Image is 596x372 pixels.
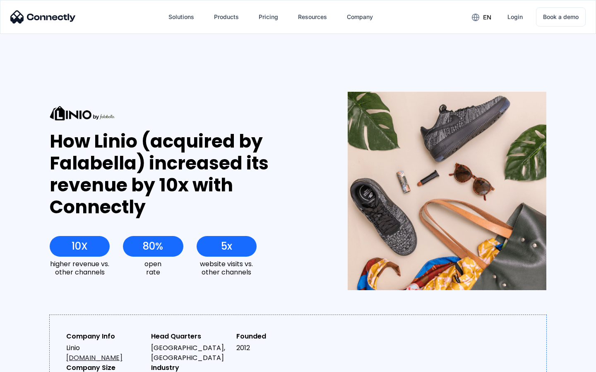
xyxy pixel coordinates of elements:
div: en [483,12,491,23]
div: Founded [236,331,315,341]
a: Pricing [252,7,285,27]
div: website visits vs. other channels [197,260,257,276]
div: Company [347,11,373,23]
div: higher revenue vs. other channels [50,260,110,276]
div: How Linio (acquired by Falabella) increased its revenue by 10x with Connectly [50,131,317,218]
div: Pricing [259,11,278,23]
div: open rate [123,260,183,276]
a: Login [501,7,529,27]
div: 2012 [236,343,315,353]
div: Company Info [66,331,144,341]
div: Resources [298,11,327,23]
div: Products [214,11,239,23]
div: Login [507,11,523,23]
a: Book a demo [536,7,586,26]
div: Linio [66,343,144,363]
div: [GEOGRAPHIC_DATA], [GEOGRAPHIC_DATA] [151,343,229,363]
div: 10X [72,241,88,252]
a: [DOMAIN_NAME] [66,353,123,362]
img: Connectly Logo [10,10,76,24]
ul: Language list [17,358,50,369]
aside: Language selected: English [8,358,50,369]
div: 80% [143,241,163,252]
div: Head Quarters [151,331,229,341]
div: 5x [221,241,232,252]
div: Solutions [168,11,194,23]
